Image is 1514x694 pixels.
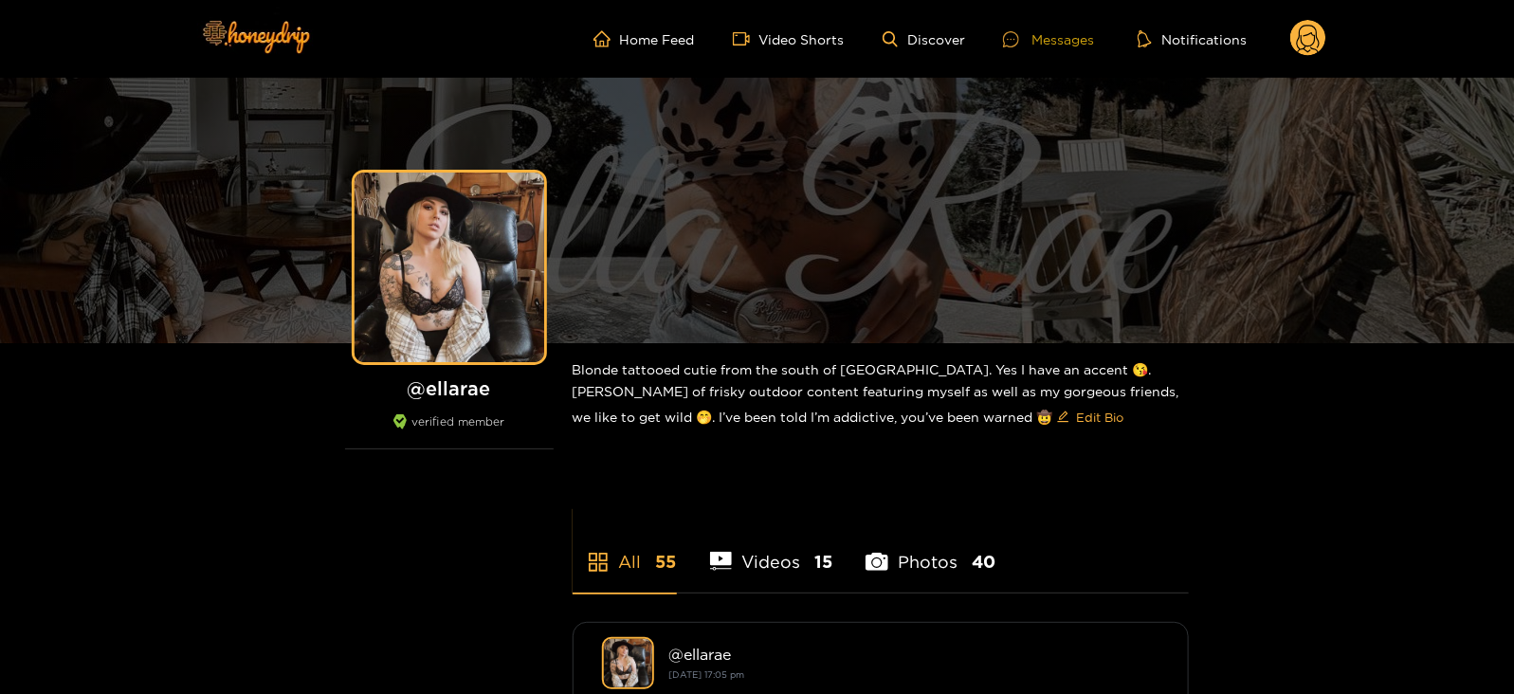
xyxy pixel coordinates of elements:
[573,507,677,593] li: All
[587,551,610,574] span: appstore
[1003,28,1094,50] div: Messages
[1132,29,1252,48] button: Notifications
[669,646,1159,663] div: @ ellarae
[733,30,845,47] a: Video Shorts
[733,30,759,47] span: video-camera
[883,31,965,47] a: Discover
[602,637,654,689] img: ellarae
[345,376,554,400] h1: @ ellarae
[814,550,832,574] span: 15
[1077,408,1124,427] span: Edit Bio
[1053,402,1128,432] button: editEdit Bio
[710,507,833,593] li: Videos
[593,30,620,47] span: home
[593,30,695,47] a: Home Feed
[656,550,677,574] span: 55
[345,414,554,449] div: verified member
[866,507,995,593] li: Photos
[669,669,745,680] small: [DATE] 17:05 pm
[573,343,1189,447] div: Blonde tattooed cutie from the south of [GEOGRAPHIC_DATA]. Yes I have an accent 😘. [PERSON_NAME] ...
[972,550,995,574] span: 40
[1057,411,1069,425] span: edit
